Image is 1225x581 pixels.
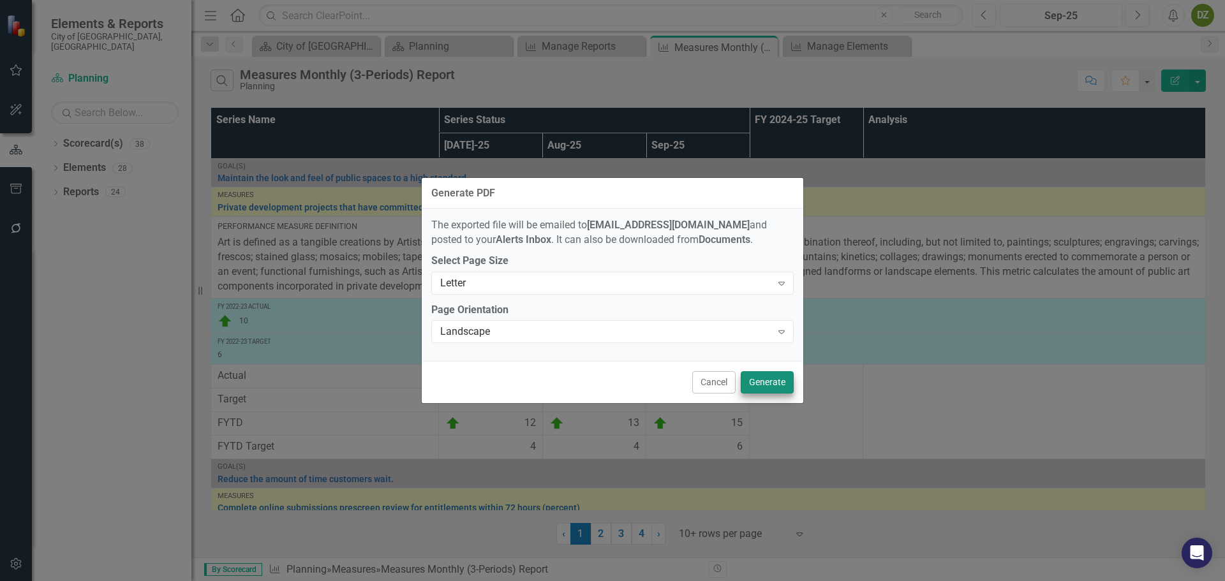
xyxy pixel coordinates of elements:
div: Generate PDF [431,188,495,199]
div: Open Intercom Messenger [1182,538,1212,568]
label: Page Orientation [431,303,794,318]
strong: [EMAIL_ADDRESS][DOMAIN_NAME] [587,219,750,231]
button: Cancel [692,371,736,393]
strong: Documents [699,233,750,246]
strong: Alerts Inbox [496,233,551,246]
span: The exported file will be emailed to and posted to your . It can also be downloaded from . [431,219,767,246]
button: Generate [741,371,794,393]
label: Select Page Size [431,254,794,268]
div: Letter [440,276,771,290]
div: Landscape [440,325,771,339]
